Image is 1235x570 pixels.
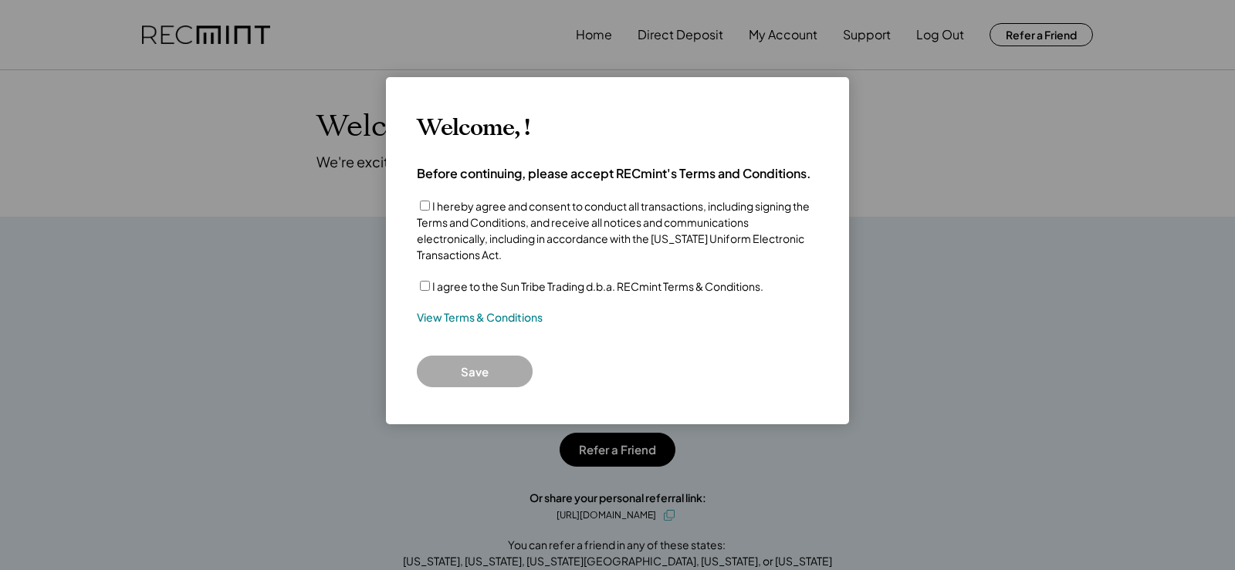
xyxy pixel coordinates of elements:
[417,356,533,387] button: Save
[417,114,530,142] h3: Welcome, !
[432,279,763,293] label: I agree to the Sun Tribe Trading d.b.a. RECmint Terms & Conditions.
[417,199,810,261] label: I hereby agree and consent to conduct all transactions, including signing the Terms and Condition...
[417,310,543,325] a: View Terms & Conditions
[417,165,811,182] h4: Before continuing, please accept RECmint's Terms and Conditions.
